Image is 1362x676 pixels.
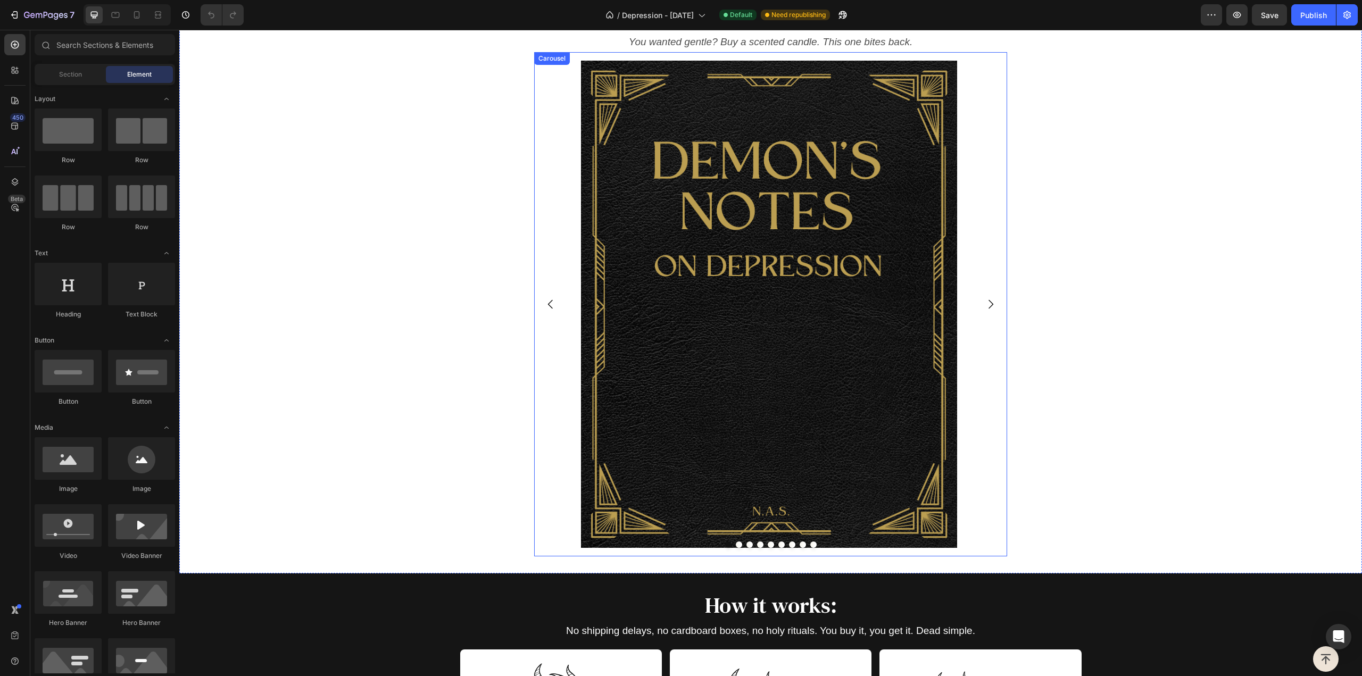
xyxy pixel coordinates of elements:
[35,248,48,258] span: Text
[35,484,102,494] div: Image
[617,10,620,21] span: /
[158,90,175,107] span: Toggle open
[35,310,102,319] div: Heading
[357,24,388,34] div: Carousel
[771,10,826,20] span: Need republishing
[8,561,1175,591] h2: How it works:
[578,512,584,518] button: Dot
[35,397,102,406] div: Button
[796,260,826,289] button: Carousel Next Arrow
[108,397,175,406] div: Button
[35,222,102,232] div: Row
[1261,11,1278,20] span: Save
[9,592,1174,610] p: No shipping delays, no cardboard boxes, no holy rituals. You buy it, you get it. Dead simple.
[1326,624,1351,649] div: Open Intercom Messenger
[35,336,54,345] span: Button
[546,512,552,518] button: Dot
[1300,10,1327,21] div: Publish
[108,484,175,494] div: Image
[356,260,386,289] button: Carousel Back Arrow
[108,222,175,232] div: Row
[599,512,605,518] button: Dot
[35,94,55,104] span: Layout
[557,512,563,518] button: Dot
[10,113,26,122] div: 450
[35,551,102,561] div: Video
[59,70,82,79] span: Section
[158,332,175,349] span: Toggle open
[620,512,627,518] button: Dot
[158,245,175,262] span: Toggle open
[108,551,175,561] div: Video Banner
[631,512,637,518] button: Dot
[158,419,175,436] span: Toggle open
[1252,4,1287,26] button: Save
[127,70,152,79] span: Element
[35,34,175,55] input: Search Sections & Elements
[179,30,1362,676] iframe: Design area
[622,10,694,21] span: Depression - [DATE]
[610,512,616,518] button: Dot
[201,4,244,26] div: Undo/Redo
[1291,4,1336,26] button: Publish
[402,31,778,518] img: gempages_567543297145308201-6a7ecb13-7383-4fdf-a38b-85d83db289ee.png
[35,423,53,432] span: Media
[730,10,752,20] span: Default
[35,155,102,165] div: Row
[4,4,79,26] button: 7
[567,512,574,518] button: Dot
[35,618,102,628] div: Hero Banner
[108,155,175,165] div: Row
[588,512,595,518] button: Dot
[70,9,74,21] p: 7
[8,195,26,203] div: Beta
[108,618,175,628] div: Hero Banner
[108,310,175,319] div: Text Block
